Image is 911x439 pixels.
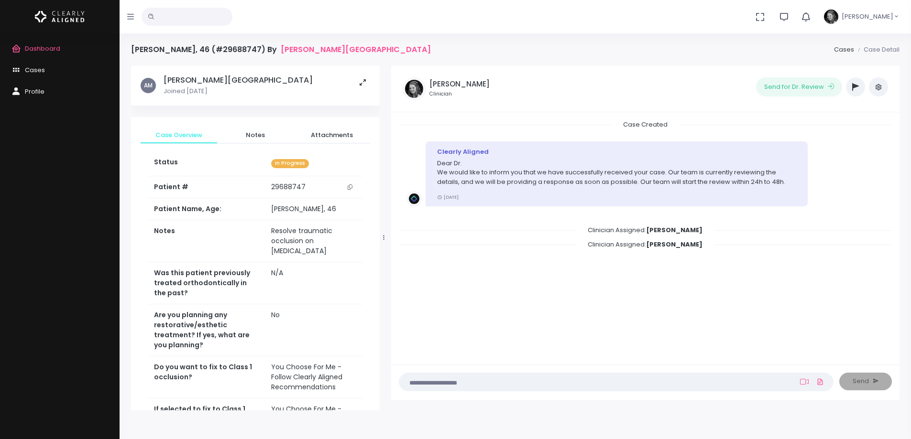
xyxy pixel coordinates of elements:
[756,77,842,96] button: Send for Dr. Review
[131,66,380,410] div: scrollable content
[131,45,431,54] h4: [PERSON_NAME], 46 (#29688747) By
[225,130,286,140] span: Notes
[854,45,900,54] li: Case Detail
[842,12,893,21] span: [PERSON_NAME]
[148,304,265,356] th: Are you planning any restorative/esthetic treatment? If yes, what are you planning?
[148,130,209,140] span: Case Overview
[265,198,362,220] td: [PERSON_NAME], 46
[164,75,313,85] h5: [PERSON_NAME][GEOGRAPHIC_DATA]
[429,80,490,88] h5: [PERSON_NAME]
[281,45,431,54] a: [PERSON_NAME][GEOGRAPHIC_DATA]
[148,151,265,176] th: Status
[25,65,45,75] span: Cases
[301,130,362,140] span: Attachments
[612,117,679,132] span: Case Created
[576,237,714,252] span: Clinician Assigned:
[25,87,44,96] span: Profile
[399,120,892,355] div: scrollable content
[265,304,362,356] td: No
[798,378,811,385] a: Add Loom Video
[141,78,156,93] span: AM
[25,44,60,53] span: Dashboard
[576,223,714,237] span: Clinician Assigned:
[265,262,362,304] td: N/A
[814,373,826,390] a: Add Files
[437,159,796,187] p: Dear Dr. We would like to inform you that we have successfully received your case. Our team is cu...
[148,262,265,304] th: Was this patient previously treated orthodontically in the past?
[437,147,796,157] div: Clearly Aligned
[437,194,459,200] small: [DATE]
[429,90,490,98] small: Clinician
[265,176,362,198] td: 29688747
[265,356,362,398] td: You Choose For Me - Follow Clearly Aligned Recommendations
[164,86,313,96] p: Joined [DATE]
[35,7,85,27] img: Logo Horizontal
[148,176,265,198] th: Patient #
[646,240,702,249] b: [PERSON_NAME]
[148,356,265,398] th: Do you want to fix to Class 1 occlusion?
[823,8,840,25] img: Header Avatar
[265,220,362,262] td: Resolve traumatic occlusion on [MEDICAL_DATA]
[148,198,265,220] th: Patient Name, Age:
[271,159,309,168] span: In Progress
[834,45,854,54] a: Cases
[646,225,702,235] b: [PERSON_NAME]
[148,220,265,262] th: Notes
